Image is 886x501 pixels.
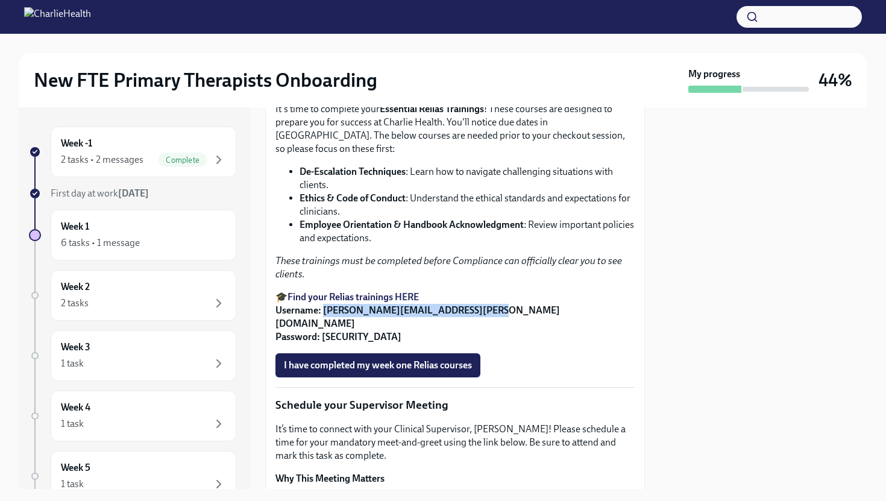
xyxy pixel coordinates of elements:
[287,291,419,303] a: Find your Relias trainings HERE
[29,330,236,381] a: Week 31 task
[51,187,149,199] span: First day at work
[34,68,377,92] h2: New FTE Primary Therapists Onboarding
[380,103,484,115] strong: Essential Relias Trainings
[688,68,740,81] strong: My progress
[275,304,560,342] strong: Username: [PERSON_NAME][EMAIL_ADDRESS][PERSON_NAME][DOMAIN_NAME] Password: [SECURITY_DATA]
[61,137,92,150] h6: Week -1
[159,156,207,165] span: Complete
[61,477,84,491] div: 1 task
[275,255,622,280] em: These trainings must be completed before Compliance can officially clear you to see clients.
[275,353,480,377] button: I have completed my week one Relias courses
[300,219,524,230] strong: Employee Orientation & Handbook Acknowledgment
[24,7,91,27] img: CharlieHealth
[61,297,89,310] div: 2 tasks
[61,357,84,370] div: 1 task
[61,280,90,294] h6: Week 2
[275,423,635,462] p: It’s time to connect with your Clinical Supervisor, [PERSON_NAME]! Please schedule a time for you...
[29,210,236,260] a: Week 16 tasks • 1 message
[300,166,406,177] strong: De-Escalation Techniques
[275,397,635,413] p: Schedule your Supervisor Meeting
[118,187,149,199] strong: [DATE]
[61,236,140,250] div: 6 tasks • 1 message
[29,391,236,441] a: Week 41 task
[275,291,635,344] p: 🎓
[300,192,406,204] strong: Ethics & Code of Conduct
[61,220,89,233] h6: Week 1
[29,187,236,200] a: First day at work[DATE]
[61,153,143,166] div: 2 tasks • 2 messages
[284,359,472,371] span: I have completed my week one Relias courses
[61,461,90,474] h6: Week 5
[300,192,635,218] li: : Understand the ethical standards and expectations for clinicians.
[300,165,635,192] li: : Learn how to navigate challenging situations with clients.
[300,218,635,245] li: : Review important policies and expectations.
[61,401,90,414] h6: Week 4
[61,417,84,430] div: 1 task
[818,69,852,91] h3: 44%
[275,473,385,484] strong: Why This Meeting Matters
[61,341,90,354] h6: Week 3
[275,102,635,156] p: It's time to complete your ! These courses are designed to prepare you for success at Charlie Hea...
[29,127,236,177] a: Week -12 tasks • 2 messagesComplete
[29,270,236,321] a: Week 22 tasks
